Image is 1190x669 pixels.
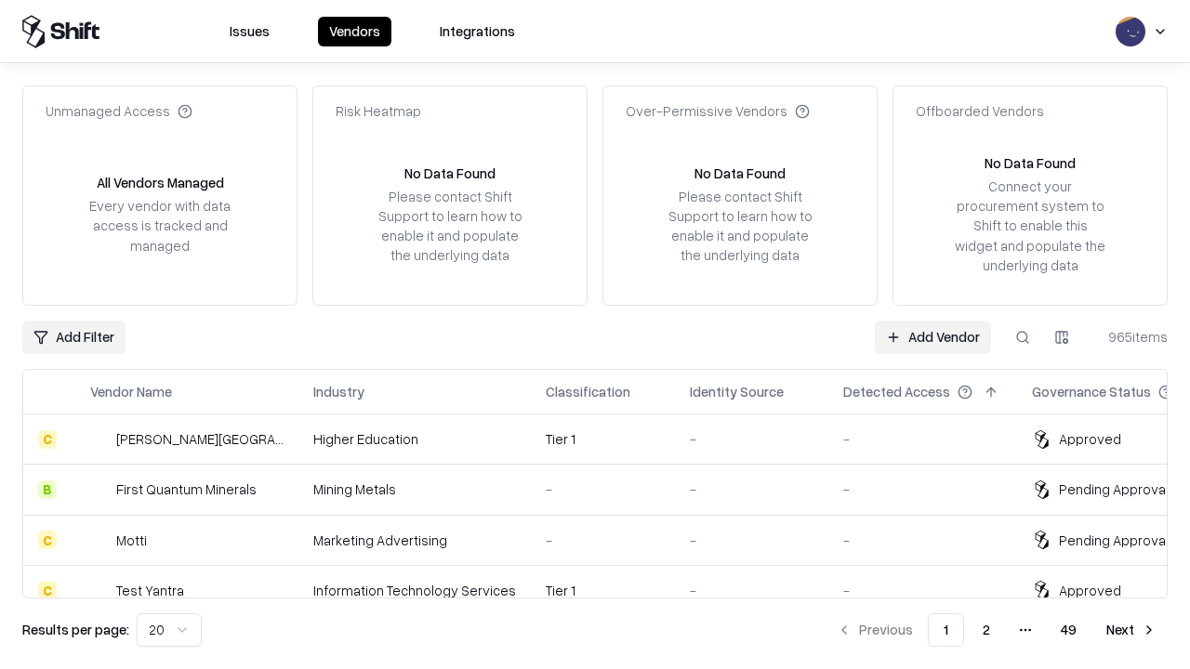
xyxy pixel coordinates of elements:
[843,531,1002,550] div: -
[875,321,991,354] a: Add Vendor
[83,196,237,255] div: Every vendor with data access is tracked and managed
[429,17,526,46] button: Integrations
[313,382,364,401] div: Industry
[1059,531,1169,550] div: Pending Approval
[843,429,1002,449] div: -
[22,321,126,354] button: Add Filter
[90,581,109,599] img: Test Yantra
[1059,429,1121,449] div: Approved
[313,531,516,550] div: Marketing Advertising
[690,581,813,600] div: -
[116,479,257,499] div: First Quantum Minerals
[336,101,421,121] div: Risk Heatmap
[1093,327,1168,347] div: 965 items
[318,17,391,46] button: Vendors
[313,429,516,449] div: Higher Education
[116,429,284,449] div: [PERSON_NAME][GEOGRAPHIC_DATA]
[1095,613,1168,647] button: Next
[626,101,810,121] div: Over-Permissive Vendors
[826,613,1168,647] nav: pagination
[1032,382,1151,401] div: Governance Status
[313,581,516,600] div: Information Technology Services
[46,101,192,121] div: Unmanaged Access
[968,613,1005,647] button: 2
[1046,613,1091,647] button: 49
[218,17,281,46] button: Issues
[313,479,516,499] div: Mining Metals
[373,187,527,266] div: Please contact Shift Support to learn how to enable it and populate the underlying data
[546,479,660,499] div: -
[38,531,57,549] div: C
[97,173,224,192] div: All Vendors Managed
[690,382,784,401] div: Identity Source
[690,429,813,449] div: -
[546,581,660,600] div: Tier 1
[985,153,1076,173] div: No Data Found
[90,480,109,499] img: First Quantum Minerals
[1059,581,1121,600] div: Approved
[928,613,964,647] button: 1
[38,430,57,449] div: C
[1059,479,1169,499] div: Pending Approval
[90,382,172,401] div: Vendor Name
[546,382,630,401] div: Classification
[116,531,147,550] div: Motti
[38,581,57,599] div: C
[953,177,1107,275] div: Connect your procurement system to Shift to enable this widget and populate the underlying data
[404,164,496,183] div: No Data Found
[843,382,950,401] div: Detected Access
[90,430,109,449] img: Reichman University
[663,187,817,266] div: Please contact Shift Support to learn how to enable it and populate the underlying data
[690,531,813,550] div: -
[22,620,129,639] p: Results per page:
[916,101,1044,121] div: Offboarded Vendors
[546,531,660,550] div: -
[843,479,1002,499] div: -
[843,581,1002,600] div: -
[38,480,57,499] div: B
[546,429,660,449] div: Tier 1
[690,479,813,499] div: -
[90,531,109,549] img: Motti
[694,164,786,183] div: No Data Found
[116,581,184,600] div: Test Yantra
